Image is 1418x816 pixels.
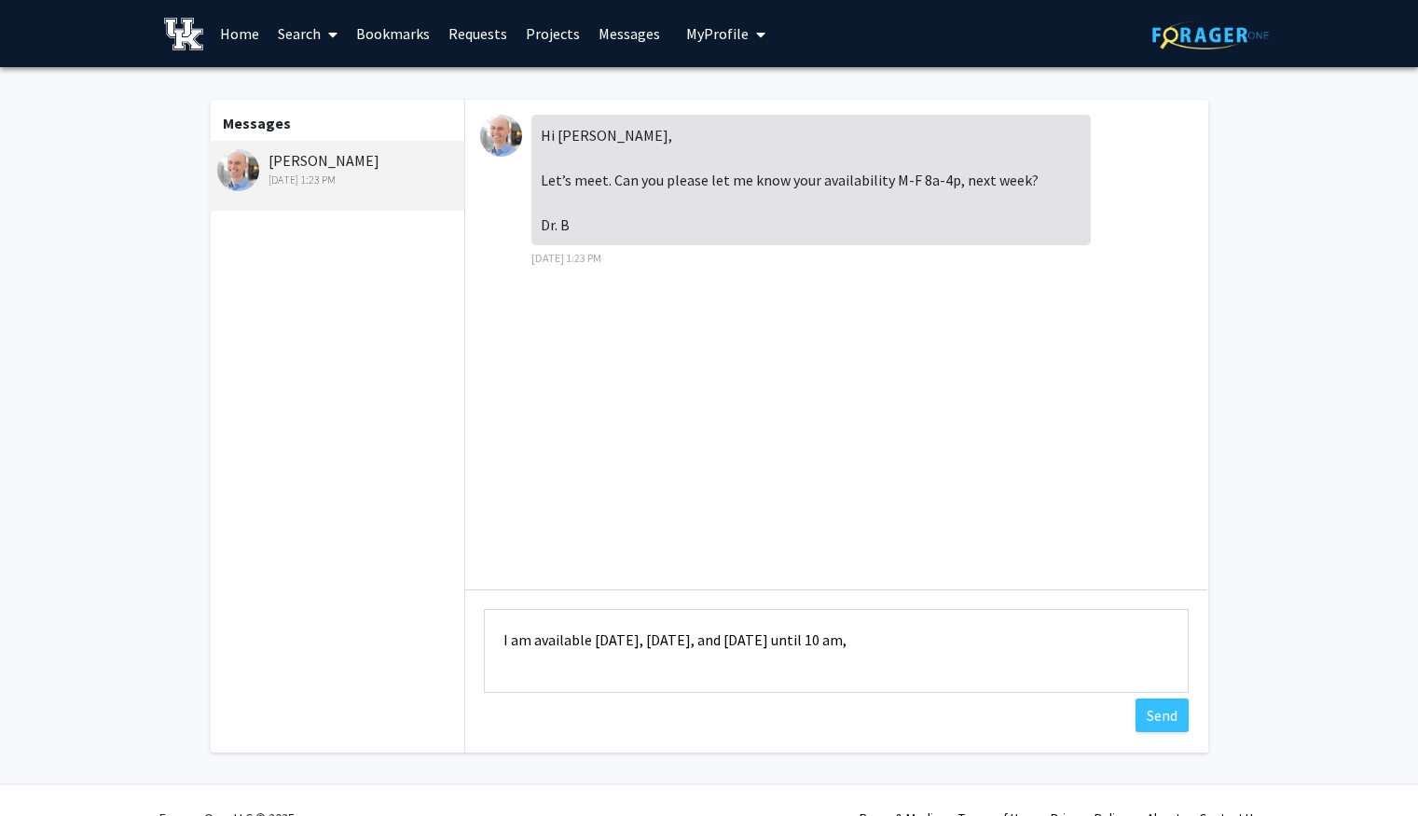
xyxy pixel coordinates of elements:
[211,1,268,66] a: Home
[531,251,601,265] span: [DATE] 1:23 PM
[1152,21,1269,49] img: ForagerOne Logo
[164,18,204,50] img: University of Kentucky Logo
[347,1,439,66] a: Bookmarks
[439,1,516,66] a: Requests
[217,172,461,188] div: [DATE] 1:23 PM
[223,114,291,132] b: Messages
[14,732,79,802] iframe: Chat
[484,609,1189,693] textarea: Message
[589,1,669,66] a: Messages
[516,1,589,66] a: Projects
[1136,698,1189,732] button: Send
[217,149,461,188] div: [PERSON_NAME]
[531,115,1091,245] div: Hi [PERSON_NAME], Let’s meet. Can you please let me know your availability M-F 8a-4p, next week? ...
[217,149,259,191] img: Adam Bachstetter
[268,1,347,66] a: Search
[686,24,749,43] span: My Profile
[480,115,522,157] img: Adam Bachstetter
